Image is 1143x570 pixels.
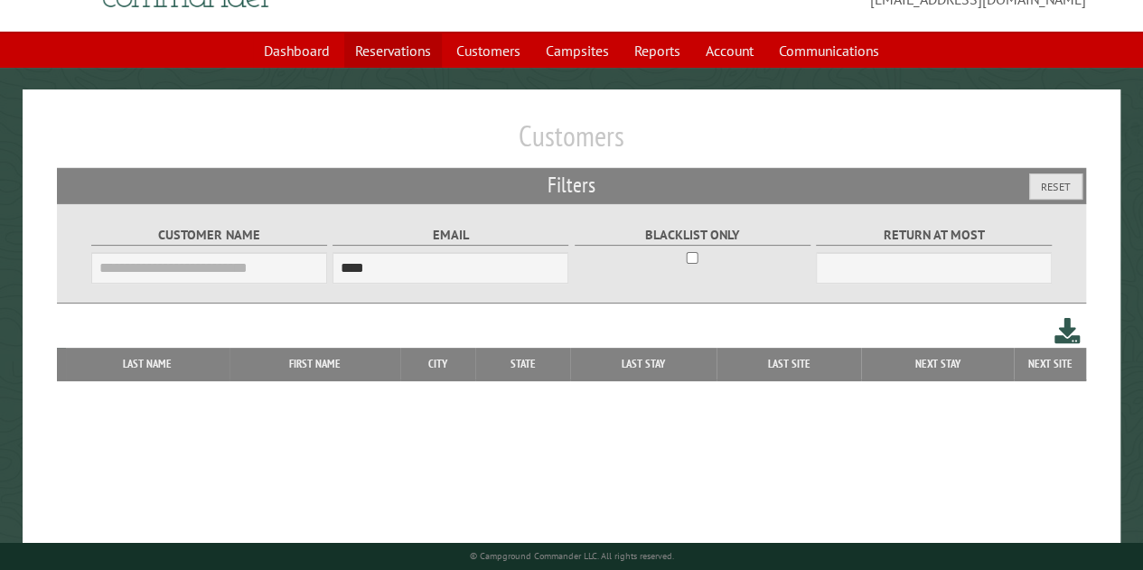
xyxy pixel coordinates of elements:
a: Download this customer list (.csv) [1054,314,1081,348]
a: Reservations [344,33,442,68]
th: Last Stay [570,348,717,380]
a: Communications [768,33,890,68]
a: Reports [623,33,691,68]
th: City [400,348,476,380]
th: Last Site [717,348,861,380]
a: Account [695,33,764,68]
h2: Filters [57,168,1086,202]
a: Campsites [535,33,620,68]
small: © Campground Commander LLC. All rights reserved. [469,550,673,562]
button: Reset [1029,173,1082,200]
th: First Name [230,348,400,380]
a: Customers [445,33,531,68]
a: Dashboard [253,33,341,68]
label: Customer Name [91,225,327,246]
th: Next Stay [861,348,1014,380]
th: State [475,348,569,380]
label: Blacklist only [575,225,810,246]
label: Email [333,225,568,246]
h1: Customers [57,118,1086,168]
th: Next Site [1014,348,1086,380]
th: Last Name [66,348,229,380]
label: Return at most [816,225,1052,246]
